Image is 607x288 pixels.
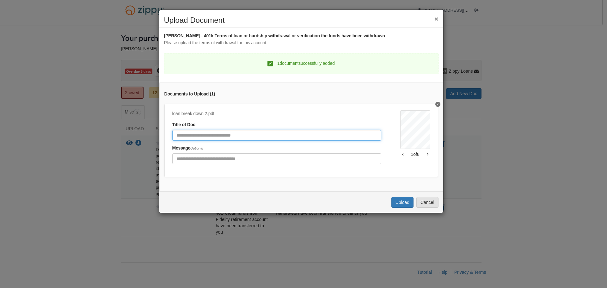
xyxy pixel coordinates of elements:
[400,151,430,157] div: 1 of 8
[164,40,438,46] div: Please upload the terms of withdrawal for this account.
[435,102,440,107] button: Delete undefined
[164,91,438,98] div: Documents to Upload ( 1 )
[172,153,381,164] input: Include any comments on this document
[172,145,203,152] label: Message
[164,16,438,24] h2: Upload Document
[434,15,438,22] button: ×
[391,197,414,208] button: Upload
[190,146,203,150] span: Optional
[164,33,438,40] div: [PERSON_NAME] - 401k Terms of loan or hardship withdrawal or verification the funds have been wit...
[416,197,438,208] button: Cancel
[267,60,334,67] div: 1 document successfully added
[172,121,195,128] label: Title of Doc
[172,130,381,141] input: Document Title
[172,110,381,117] div: loan break down 2.pdf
